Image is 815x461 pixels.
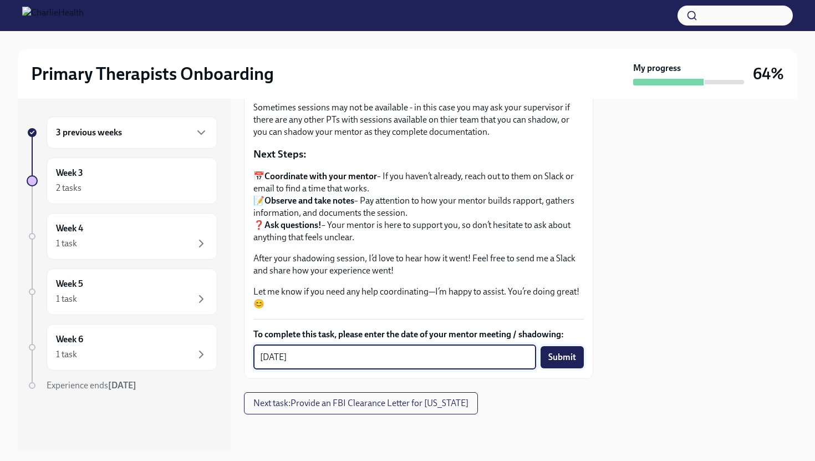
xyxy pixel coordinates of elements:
p: After your shadowing session, I’d love to hear how it went! Feel free to send me a Slack and shar... [253,252,584,277]
span: Next task : Provide an FBI Clearance Letter for [US_STATE] [253,398,468,409]
h6: Week 5 [56,278,83,290]
a: Week 32 tasks [27,158,217,204]
h6: Week 3 [56,167,83,179]
h6: Week 6 [56,333,83,346]
a: Week 41 task [27,213,217,260]
strong: Ask questions! [264,220,322,230]
h3: 64% [753,64,784,84]
p: Next Steps: [253,147,584,161]
span: Submit [548,352,576,363]
div: 1 task [56,348,77,361]
p: 📅 – If you haven’t already, reach out to them on Slack or email to find a time that works. 📝 – Pa... [253,170,584,244]
div: 2 tasks [56,182,81,194]
strong: [DATE] [108,380,136,391]
strong: Observe and take notes [264,195,354,206]
textarea: [DATE] [260,351,529,364]
p: Let me know if you need any help coordinating—I’m happy to assist. You’re doing great! 😊 [253,286,584,310]
h2: Primary Therapists Onboarding [31,63,274,85]
a: Week 51 task [27,269,217,315]
strong: My progress [633,62,681,74]
span: Experience ends [47,380,136,391]
button: Next task:Provide an FBI Clearance Letter for [US_STATE] [244,392,478,414]
img: CharlieHealth [22,7,84,24]
label: To complete this task, please enter the date of your mentor meeting / shadowing: [253,328,584,341]
p: Sometimes sessions may not be available - in this case you may ask your supervisor if there are a... [253,102,584,138]
div: 1 task [56,237,77,250]
h6: 3 previous weeks [56,126,122,139]
h6: Week 4 [56,222,83,235]
button: Submit [541,346,584,368]
a: Week 61 task [27,324,217,371]
div: 3 previous weeks [47,116,217,149]
div: 1 task [56,293,77,305]
strong: Coordinate with your mentor [264,171,377,181]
